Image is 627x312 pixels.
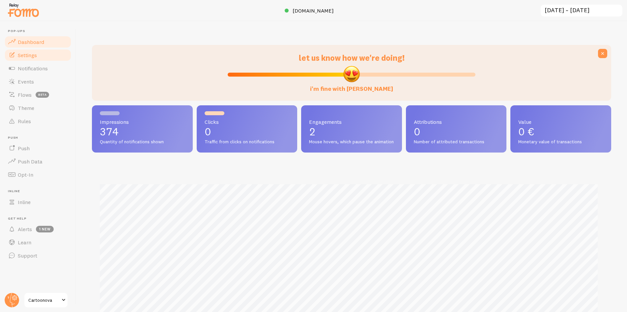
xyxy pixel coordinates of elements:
span: Flows [18,91,32,98]
a: Flows beta [4,88,72,101]
label: i'm fine with [PERSON_NAME] [310,79,393,93]
span: beta [36,92,49,98]
p: 0 [205,126,290,137]
span: Dashboard [18,39,44,45]
span: Support [18,252,37,259]
a: Cartoonova [24,292,68,308]
a: Opt-In [4,168,72,181]
span: Alerts [18,226,32,232]
p: 0 [414,126,499,137]
span: Opt-In [18,171,33,178]
span: Traffic from clicks on notifications [205,139,290,145]
span: 0 € [518,125,534,138]
a: Dashboard [4,35,72,49]
a: Alerts 1 new [4,223,72,236]
span: Value [518,119,603,124]
span: let us know how we're doing! [299,53,405,63]
a: Learn [4,236,72,249]
p: 2 [309,126,394,137]
a: Support [4,249,72,262]
span: Push [18,145,30,152]
span: Impressions [100,119,185,124]
p: 374 [100,126,185,137]
a: Events [4,75,72,88]
span: Settings [18,52,37,58]
span: Theme [18,105,34,111]
a: Settings [4,49,72,62]
span: Pop-ups [8,29,72,33]
a: Push [4,142,72,155]
span: Notifications [18,65,48,72]
span: Rules [18,118,31,124]
img: fomo-relay-logo-orange.svg [7,2,40,18]
span: Attributions [414,119,499,124]
span: Monetary value of transactions [518,139,603,145]
span: Push [8,136,72,140]
a: Theme [4,101,72,115]
span: Cartoonova [28,296,60,304]
span: Push Data [18,158,43,165]
span: Mouse hovers, which pause the animation [309,139,394,145]
span: Engagements [309,119,394,124]
span: Get Help [8,217,72,221]
a: Push Data [4,155,72,168]
span: Learn [18,239,31,246]
a: Notifications [4,62,72,75]
a: Rules [4,115,72,128]
span: Inline [8,189,72,193]
span: Clicks [205,119,290,124]
span: Events [18,78,34,85]
span: Number of attributed transactions [414,139,499,145]
span: Inline [18,199,31,205]
a: Inline [4,195,72,209]
span: Quantity of notifications shown [100,139,185,145]
span: 1 new [36,226,54,232]
img: emoji.png [343,65,360,83]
